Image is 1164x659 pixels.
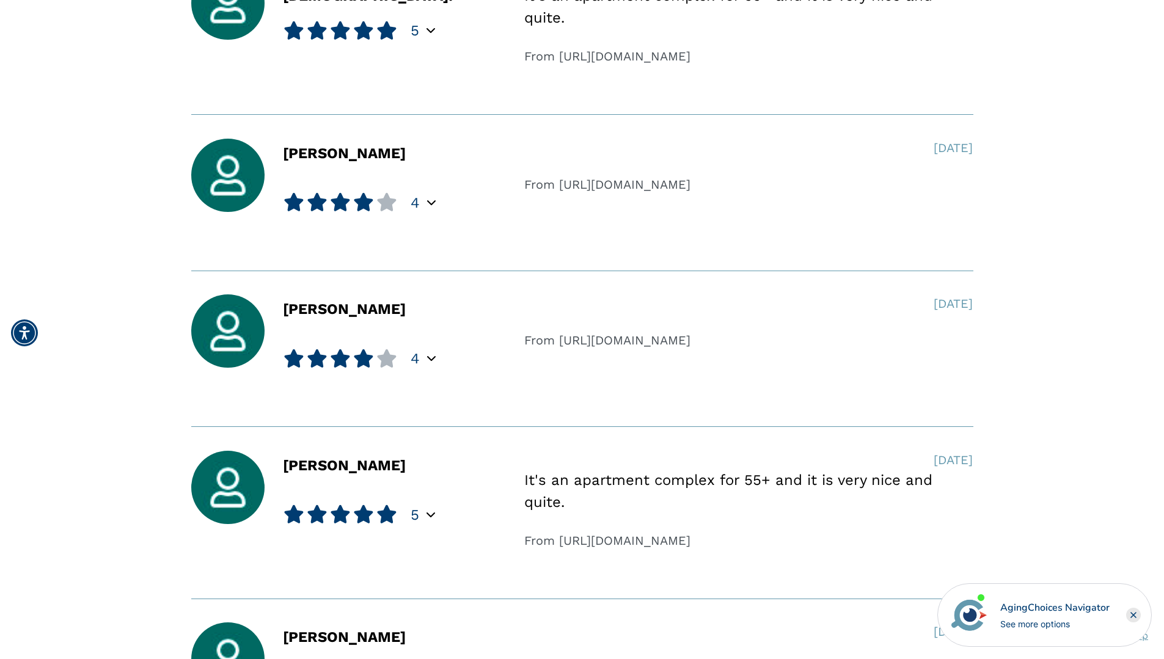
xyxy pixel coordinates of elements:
div: Popover trigger [426,23,435,38]
span: 4 [411,194,420,212]
div: Accessibility Menu [11,319,38,346]
img: user_avatar.jpg [191,294,265,368]
div: See more options [1000,617,1110,630]
div: Popover trigger [427,195,436,210]
img: avatar [948,594,990,636]
div: Popover trigger [426,508,435,522]
div: Close [1126,608,1141,622]
span: 5 [411,21,419,40]
div: It's an apartment complex for 55+ and it is very nice and quite. [524,469,973,513]
div: From [URL][DOMAIN_NAME] [524,331,973,349]
span: 5 [411,506,419,524]
div: [DATE] [934,451,973,469]
div: [DATE] [934,139,973,157]
div: [PERSON_NAME] [283,458,406,524]
div: [PERSON_NAME] [283,302,406,368]
div: AgingChoices Navigator [1000,600,1110,615]
div: From [URL][DOMAIN_NAME] [524,175,973,194]
img: user_avatar.jpg [191,139,265,212]
div: [PERSON_NAME] [283,146,406,212]
div: From [URL][DOMAIN_NAME] [524,47,973,65]
div: [DATE] [934,622,973,641]
img: user_avatar.jpg [191,451,265,524]
span: 4 [411,349,420,368]
div: Popover trigger [427,351,436,366]
div: From [URL][DOMAIN_NAME] [524,531,973,550]
div: [DATE] [934,294,973,313]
